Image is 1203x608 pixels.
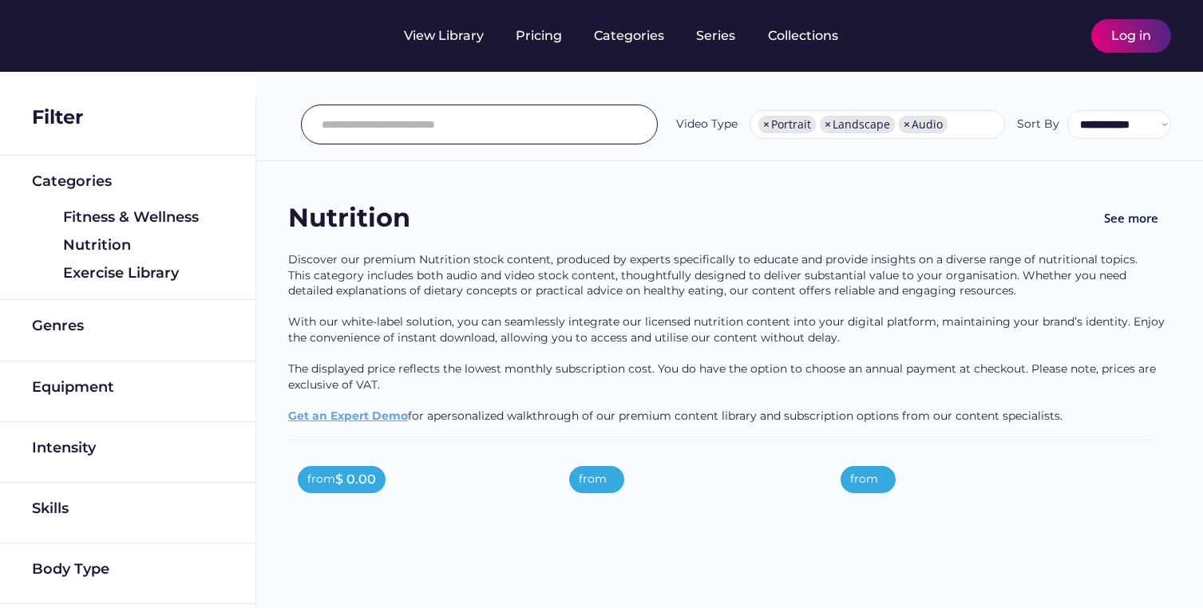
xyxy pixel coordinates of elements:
[404,27,484,45] div: View Library
[768,27,838,45] div: Collections
[314,456,518,571] img: yH5BAEAAAAALAAAAAABAAEAAAIBRAA7
[585,456,789,571] img: yH5BAEAAAAALAAAAAABAAEAAAIBRAA7
[32,207,51,227] img: yH5BAEAAAAALAAAAAABAAEAAAIBRAA7
[763,119,770,130] span: ×
[288,252,1171,440] div: Discover our premium Nutrition stock content, produced by experts specifically to educate and pro...
[204,560,224,579] img: yH5BAEAAAAALAAAAAABAAEAAAIBRAA7
[1056,26,1075,45] img: yH5BAEAAAAALAAAAAABAAEAAAIBRAA7
[32,499,72,519] div: Skills
[307,472,335,488] div: from
[433,409,1063,423] span: personalized walkthrough of our premium content library and subscription options from our content...
[32,172,112,191] div: Categories
[850,472,878,488] div: from
[676,116,738,132] div: Video Type
[32,235,51,255] img: yH5BAEAAAAALAAAAAABAAEAAAIBRAA7
[32,559,109,579] div: Body Type
[204,172,224,191] img: yH5BAEAAAAALAAAAAABAAEAAAIBRAA7
[32,377,114,397] div: Equipment
[1111,27,1151,45] div: Log in
[32,263,51,282] img: yH5BAEAAAAALAAAAAABAAEAAAIBRAA7
[857,456,1061,571] img: yH5BAEAAAAALAAAAAABAAEAAAIBRAA7
[32,18,158,50] img: yH5BAEAAAAALAAAAAABAAEAAAIBRAA7
[904,119,910,130] span: ×
[594,8,615,24] div: fvck
[579,472,607,488] div: from
[63,263,224,283] div: Exercise Library
[184,26,203,45] img: yH5BAEAAAAALAAAAAABAAEAAAIBRAA7
[288,200,448,236] div: Nutrition
[204,377,224,397] img: yH5BAEAAAAALAAAAAABAAEAAAIBRAA7
[204,438,224,457] img: yH5BAEAAAAALAAAAAABAAEAAAIBRAA7
[32,104,83,131] div: Filter
[696,27,736,45] div: Series
[758,116,816,133] li: Portrait
[32,316,84,336] div: Genres
[63,235,224,255] div: Nutrition
[820,116,895,133] li: Landscape
[335,471,376,488] div: $ 0.00
[204,317,224,336] img: yH5BAEAAAAALAAAAAABAAEAAAIBRAA7
[899,116,948,133] li: Audio
[622,115,641,134] img: yH5BAEAAAAALAAAAAABAAEAAAIBRAA7
[594,27,664,45] div: Categories
[516,27,562,45] div: Pricing
[63,207,224,227] div: Fitness & Wellness
[825,119,831,130] span: ×
[288,409,408,423] a: Get an Expert Demo
[204,499,224,519] img: yH5BAEAAAAALAAAAAABAAEAAAIBRAA7
[1029,26,1048,45] img: yH5BAEAAAAALAAAAAABAAEAAAIBRAA7
[32,438,96,458] div: Intensity
[288,361,1159,392] span: The displayed price reflects the lowest monthly subscription cost. You do have the option to choo...
[1091,200,1171,236] button: See more
[1017,116,1059,132] div: Sort By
